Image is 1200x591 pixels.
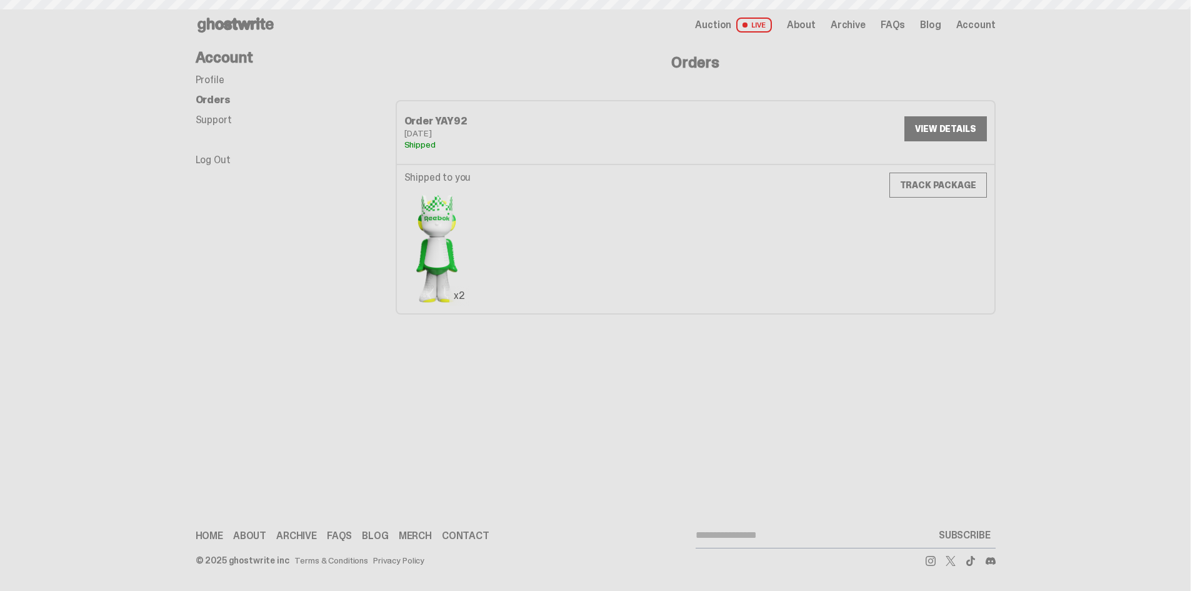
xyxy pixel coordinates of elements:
[294,556,368,565] a: Terms & Conditions
[404,116,696,126] div: Order YAY92
[196,50,396,65] h4: Account
[736,18,772,33] span: LIVE
[934,523,996,548] button: SUBSCRIBE
[404,140,696,149] div: Shipped
[920,20,941,30] a: Blog
[362,531,388,541] a: Blog
[787,20,816,30] a: About
[695,20,731,30] span: Auction
[327,531,352,541] a: FAQs
[276,531,317,541] a: Archive
[233,531,266,541] a: About
[196,73,224,86] a: Profile
[396,55,996,70] h4: Orders
[442,531,489,541] a: Contact
[404,129,696,138] div: [DATE]
[399,531,432,541] a: Merch
[695,18,771,33] a: Auction LIVE
[449,286,469,306] div: x2
[881,20,905,30] a: FAQs
[196,153,231,166] a: Log Out
[196,556,289,565] div: © 2025 ghostwrite inc
[904,116,986,141] a: VIEW DETAILS
[831,20,866,30] a: Archive
[373,556,424,565] a: Privacy Policy
[956,20,996,30] a: Account
[196,93,231,106] a: Orders
[404,173,471,183] p: Shipped to you
[889,173,987,198] a: TRACK PACKAGE
[196,113,232,126] a: Support
[196,531,223,541] a: Home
